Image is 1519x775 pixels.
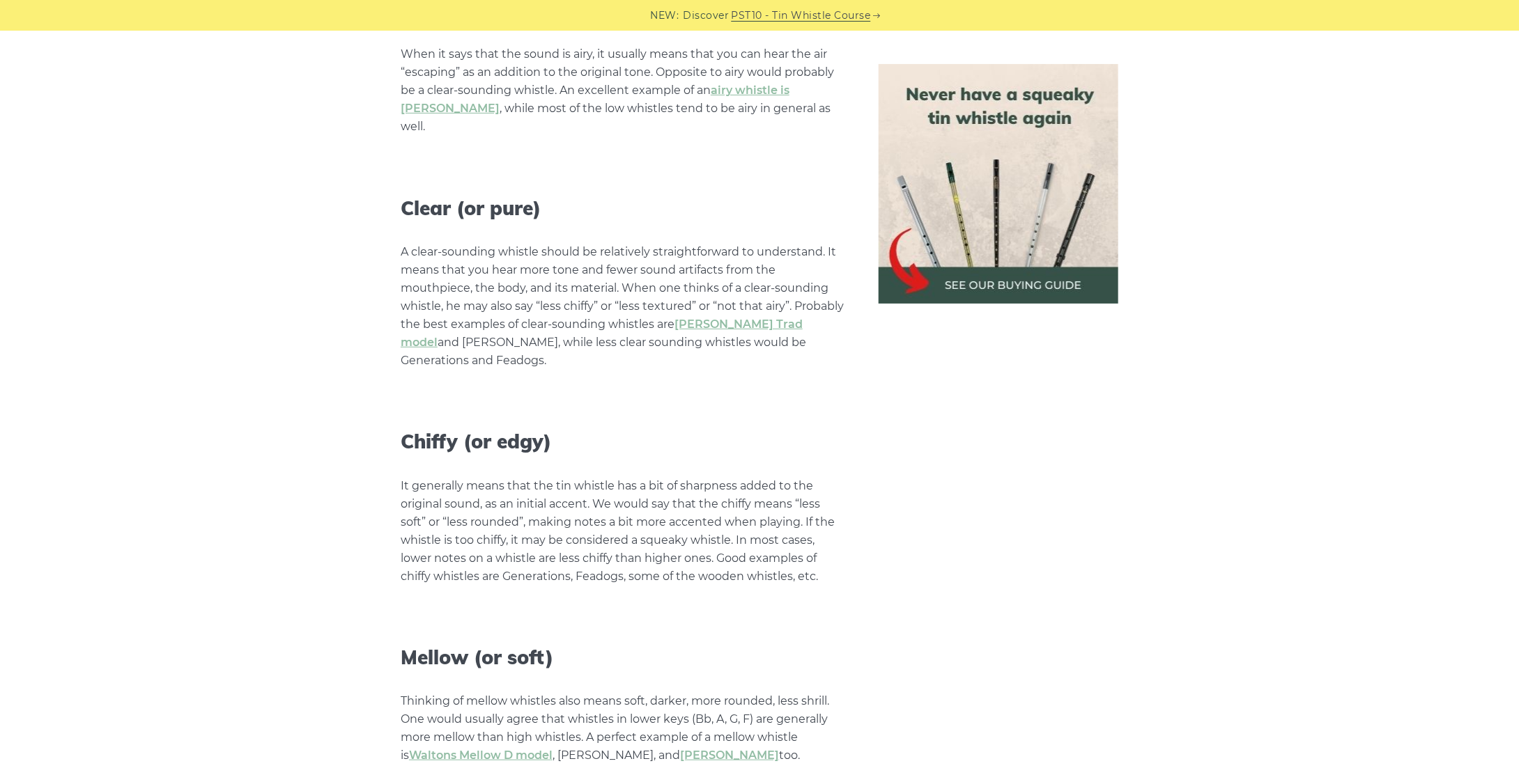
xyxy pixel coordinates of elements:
[879,64,1118,304] img: tin whistle buying guide
[401,318,803,349] a: [PERSON_NAME] Trad model
[401,477,845,586] p: It generally means that the tin whistle has a bit of sharpness added to the original sound, as an...
[401,430,845,453] h3: Chiffy (or edgy)
[401,645,845,669] h3: Mellow (or soft)
[684,8,730,24] span: Discover
[651,8,679,24] span: NEW:
[401,45,845,136] p: When it says that the sound is airy, it usually means that you can hear the air “escaping” as an ...
[401,196,845,220] h3: Clear (or pure)
[732,8,871,24] a: PST10 - Tin Whistle Course
[680,749,779,762] a: [PERSON_NAME]
[401,692,845,765] p: Thinking of mellow whistles also means soft, darker, more rounded, less shrill. One would usually...
[401,243,845,370] p: A clear-sounding whistle should be relatively straightforward to understand. It means that you he...
[409,749,553,762] a: Waltons Mellow D model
